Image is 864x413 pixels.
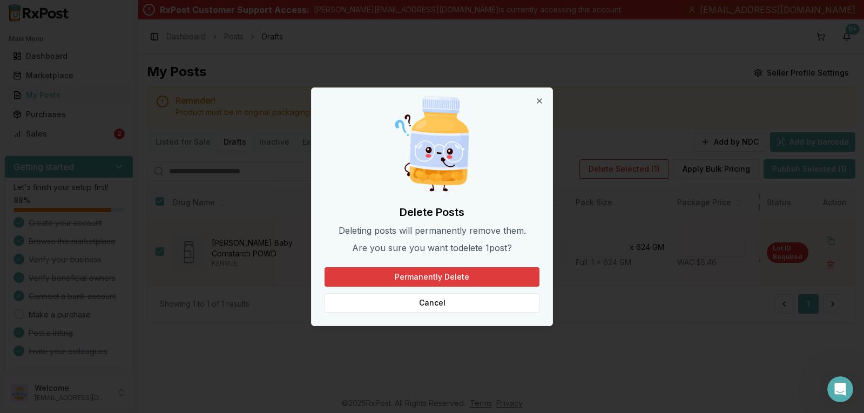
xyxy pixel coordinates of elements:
img: Curious Pill Bottle [380,92,484,196]
button: Cancel [325,293,539,313]
p: Are you sure you want to delete 1 post ? [325,241,539,254]
p: Deleting posts will permanently remove them. [325,224,539,237]
h2: Delete Posts [325,205,539,220]
iframe: Intercom live chat [827,376,853,402]
button: Permanently Delete [325,267,539,287]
